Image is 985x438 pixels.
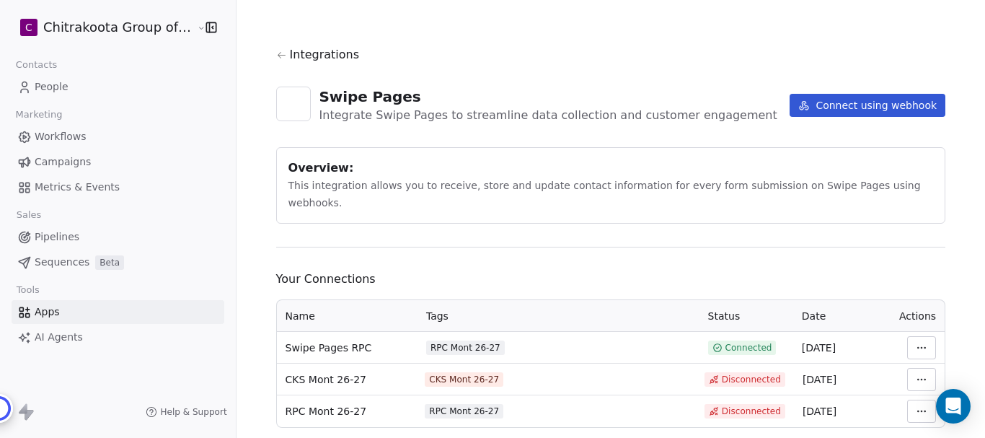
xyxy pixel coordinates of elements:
[35,229,79,245] span: Pipelines
[722,374,781,385] span: Disconnected
[95,255,124,270] span: Beta
[10,204,48,226] span: Sales
[35,255,89,270] span: Sequences
[430,342,500,354] div: RPC Mont 26-27
[708,310,741,322] span: Status
[429,374,499,385] div: CKS Mont 26-27
[319,87,777,107] div: Swipe Pages
[9,54,63,76] span: Contacts
[12,225,224,249] a: Pipelines
[35,330,83,345] span: AI Agents
[276,271,946,288] span: Your Connections
[12,150,224,174] a: Campaigns
[319,107,777,124] div: Integrate Swipe Pages to streamline data collection and customer engagement
[286,310,315,322] span: Name
[802,342,836,354] span: [DATE]
[12,250,224,274] a: SequencesBeta
[725,342,772,354] span: Connected
[288,159,934,177] div: Overview:
[12,175,224,199] a: Metrics & Events
[936,389,971,424] div: Open Intercom Messenger
[722,406,781,417] span: Disconnected
[790,94,945,117] button: Connect using webhook
[286,341,372,355] span: Swipe Pages RPC
[12,125,224,149] a: Workflows
[290,46,360,63] span: Integrations
[429,406,499,417] div: RPC Mont 26-27
[12,300,224,324] a: Apps
[35,154,91,170] span: Campaigns
[899,310,936,322] span: Actions
[35,129,87,144] span: Workflows
[25,20,32,35] span: C
[283,94,304,114] img: swipepages.svg
[426,310,449,322] span: Tags
[35,79,69,95] span: People
[9,104,69,126] span: Marketing
[43,18,193,37] span: Chitrakoota Group of Institutions
[288,180,921,209] span: This integration allows you to receive, store and update contact information for every form submi...
[803,374,836,385] span: [DATE]
[10,279,45,301] span: Tools
[286,372,366,387] span: CKS Mont 26-27
[160,406,226,418] span: Help & Support
[276,46,946,63] a: Integrations
[802,310,826,322] span: Date
[803,406,836,417] span: [DATE]
[35,305,60,320] span: Apps
[146,406,226,418] a: Help & Support
[12,325,224,349] a: AI Agents
[286,404,367,419] span: RPC Mont 26-27
[35,180,120,195] span: Metrics & Events
[12,75,224,99] a: People
[17,15,187,40] button: CChitrakoota Group of Institutions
